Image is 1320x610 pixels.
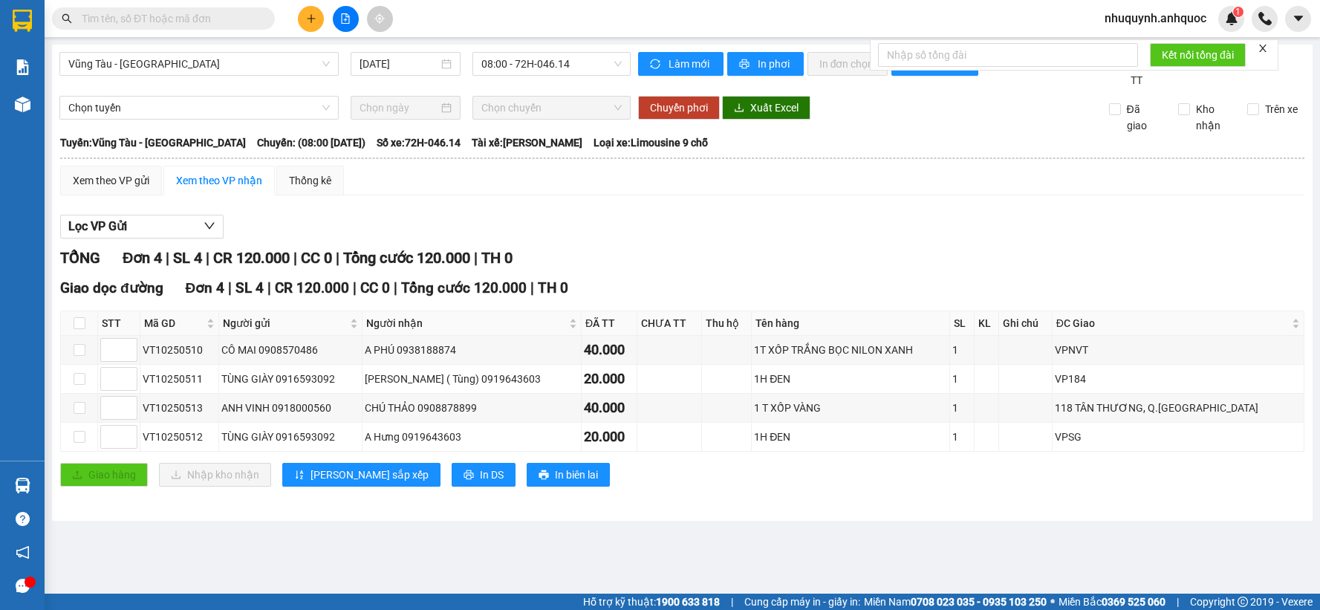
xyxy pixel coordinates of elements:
[750,100,799,116] span: Xuất Excel
[731,594,733,610] span: |
[13,10,32,32] img: logo-vxr
[1259,101,1304,117] span: Trên xe
[999,311,1052,336] th: Ghi chú
[754,429,947,445] div: 1H ĐEN
[353,279,357,296] span: |
[298,6,324,32] button: plus
[584,426,634,447] div: 20.000
[289,172,331,189] div: Thống kê
[401,279,527,296] span: Tổng cước 120.000
[140,336,219,365] td: VT10250510
[538,279,568,296] span: TH 0
[754,342,947,358] div: 1T XỐP TRẮNG BỌC NILON XANH
[584,398,634,418] div: 40.000
[166,249,169,267] span: |
[143,342,216,358] div: VT10250510
[1292,12,1305,25] span: caret-down
[583,594,720,610] span: Hỗ trợ kỹ thuật:
[223,315,347,331] span: Người gửi
[555,467,598,483] span: In biên lai
[650,59,663,71] span: sync
[1225,12,1238,25] img: icon-new-feature
[1055,371,1301,387] div: VP184
[527,463,610,487] button: printerIn biên lai
[1162,47,1234,63] span: Kết nối tổng đài
[206,249,209,267] span: |
[221,371,360,387] div: TÙNG GIÀY 0916593092
[143,429,216,445] div: VT10250512
[394,279,397,296] span: |
[143,371,216,387] div: VT10250511
[1093,9,1218,27] span: nhuquynh.anhquoc
[472,134,582,151] span: Tài xế: [PERSON_NAME]
[530,279,534,296] span: |
[637,311,702,336] th: CHƯA TT
[952,400,972,416] div: 1
[306,13,316,24] span: plus
[481,53,622,75] span: 08:00 - 72H-046.14
[60,463,148,487] button: uploadGiao hàng
[60,137,246,149] b: Tuyến: Vũng Tàu - [GEOGRAPHIC_DATA]
[140,394,219,423] td: VT10250513
[752,311,950,336] th: Tên hàng
[1121,101,1167,134] span: Đã giao
[143,400,216,416] div: VT10250513
[722,96,810,120] button: downloadXuất Excel
[98,311,140,336] th: STT
[452,463,516,487] button: printerIn DS
[15,59,30,75] img: solution-icon
[878,43,1138,67] input: Nhập số tổng đài
[474,249,478,267] span: |
[123,249,162,267] span: Đơn 4
[1238,597,1248,607] span: copyright
[282,463,440,487] button: sort-ascending[PERSON_NAME] sắp xếp
[257,134,365,151] span: Chuyến: (08:00 [DATE])
[1055,429,1301,445] div: VPSG
[173,249,202,267] span: SL 4
[582,311,637,336] th: ĐÃ TT
[62,13,72,24] span: search
[952,371,972,387] div: 1
[294,470,305,481] span: sort-ascending
[1177,594,1179,610] span: |
[336,249,339,267] span: |
[186,279,225,296] span: Đơn 4
[1102,596,1165,608] strong: 0369 525 060
[60,279,163,296] span: Giao dọc đường
[365,400,579,416] div: CHÚ THẢO 0908878899
[301,249,332,267] span: CC 0
[734,103,744,114] span: download
[60,215,224,239] button: Lọc VP Gửi
[343,249,470,267] span: Tổng cước 120.000
[68,217,127,236] span: Lọc VP Gửi
[16,512,30,526] span: question-circle
[228,279,232,296] span: |
[1056,315,1289,331] span: ĐC Giao
[1050,599,1055,605] span: ⚪️
[365,371,579,387] div: [PERSON_NAME] ( Tùng) 0919643603
[213,249,290,267] span: CR 120.000
[911,596,1047,608] strong: 0708 023 035 - 0935 103 250
[584,369,634,389] div: 20.000
[235,279,264,296] span: SL 4
[1285,6,1311,32] button: caret-down
[360,100,438,116] input: Chọn ngày
[739,59,752,71] span: printer
[82,10,257,27] input: Tìm tên, số ĐT hoặc mã đơn
[1235,7,1241,17] span: 1
[374,13,385,24] span: aim
[311,467,429,483] span: [PERSON_NAME] sắp xếp
[204,220,215,232] span: down
[744,594,860,610] span: Cung cấp máy in - giấy in:
[340,13,351,24] span: file-add
[275,279,349,296] span: CR 120.000
[176,172,262,189] div: Xem theo VP nhận
[975,311,1000,336] th: KL
[638,52,724,76] button: syncLàm mới
[669,56,712,72] span: Làm mới
[1059,594,1165,610] span: Miền Bắc
[1190,101,1236,134] span: Kho nhận
[481,97,622,119] span: Chọn chuyến
[367,6,393,32] button: aim
[464,470,474,481] span: printer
